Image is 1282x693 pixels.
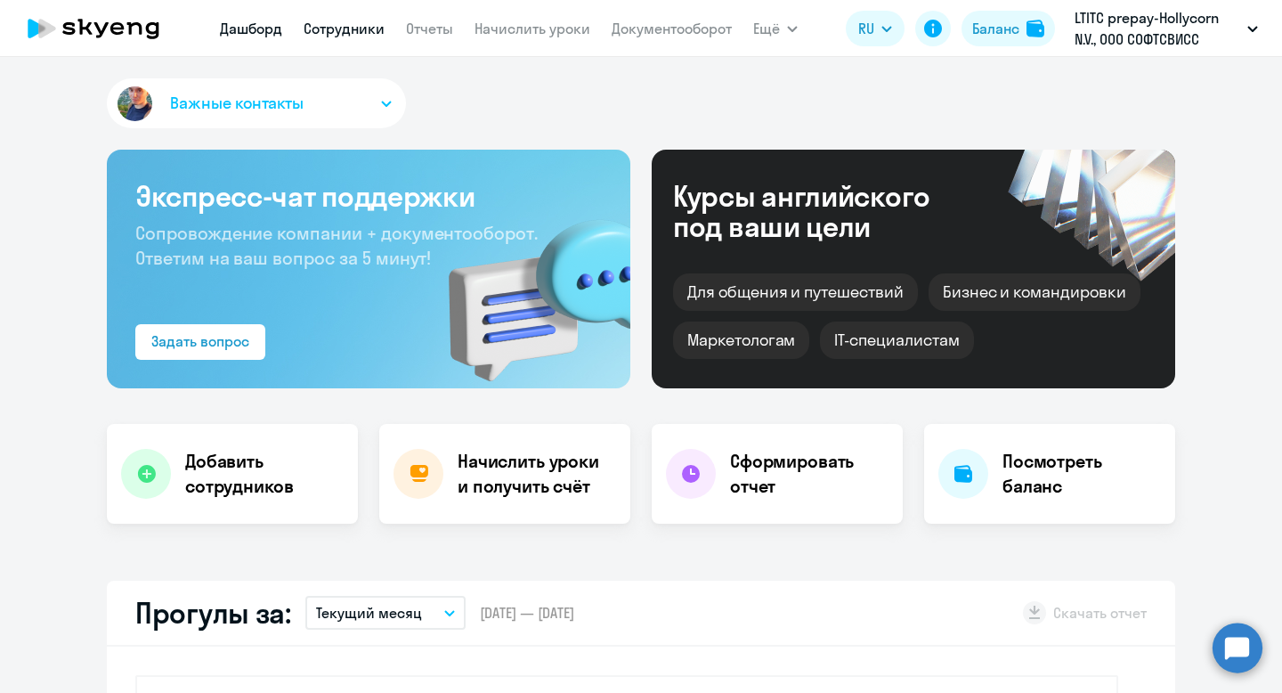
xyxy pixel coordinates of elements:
[612,20,732,37] a: Документооборот
[820,322,973,359] div: IT-специалистам
[475,20,590,37] a: Начислить уроки
[305,596,466,630] button: Текущий месяц
[961,11,1055,46] button: Балансbalance
[151,330,249,352] div: Задать вопрос
[135,595,291,631] h2: Прогулы за:
[673,181,978,241] div: Курсы английского под ваши цели
[304,20,385,37] a: Сотрудники
[673,322,809,359] div: Маркетологам
[480,603,574,623] span: [DATE] — [DATE]
[458,449,613,499] h4: Начислить уроки и получить счёт
[220,20,282,37] a: Дашборд
[972,18,1019,39] div: Баланс
[135,222,538,269] span: Сопровождение компании + документооборот. Ответим на ваш вопрос за 5 минут!
[929,273,1140,311] div: Бизнес и командировки
[753,11,798,46] button: Ещё
[107,78,406,128] button: Важные контакты
[858,18,874,39] span: RU
[1066,7,1267,50] button: LTITC prepay-Hollycorn N.V., ООО СОФТСВИСС
[135,178,602,214] h3: Экспресс-чат поддержки
[423,188,630,388] img: bg-img
[753,18,780,39] span: Ещё
[1026,20,1044,37] img: balance
[316,602,422,624] p: Текущий месяц
[673,273,918,311] div: Для общения и путешествий
[185,449,344,499] h4: Добавить сотрудников
[406,20,453,37] a: Отчеты
[846,11,905,46] button: RU
[170,92,304,115] span: Важные контакты
[1002,449,1161,499] h4: Посмотреть баланс
[730,449,888,499] h4: Сформировать отчет
[1075,7,1240,50] p: LTITC prepay-Hollycorn N.V., ООО СОФТСВИСС
[135,324,265,360] button: Задать вопрос
[114,83,156,125] img: avatar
